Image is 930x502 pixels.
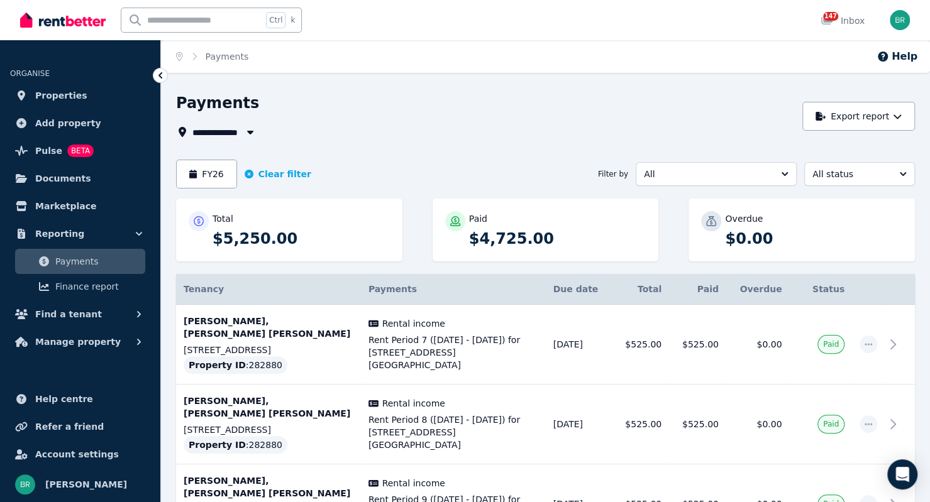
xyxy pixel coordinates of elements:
[823,419,839,429] span: Paid
[176,93,259,113] h1: Payments
[184,436,287,454] div: : 282880
[10,111,150,136] a: Add property
[35,199,96,214] span: Marketplace
[35,447,119,462] span: Account settings
[189,359,246,371] span: Property ID
[756,339,782,349] span: $0.00
[469,212,487,225] p: Paid
[10,329,150,354] button: Manage property
[10,166,150,191] a: Documents
[15,249,145,274] a: Payments
[598,169,628,179] span: Filter by
[726,274,790,305] th: Overdue
[546,274,612,305] th: Due date
[669,274,726,305] th: Paid
[382,397,445,410] span: Rental income
[10,442,150,467] a: Account settings
[35,143,62,158] span: Pulse
[789,274,852,305] th: Status
[213,212,233,225] p: Total
[161,40,263,73] nav: Breadcrumb
[184,344,353,356] p: [STREET_ADDRESS]
[35,88,87,103] span: Properties
[15,474,35,494] img: Barbara Raffellini
[55,254,140,269] span: Payments
[35,334,121,349] span: Manage property
[176,160,237,188] button: FY26
[612,274,669,305] th: Total
[45,477,127,492] span: [PERSON_NAME]
[15,274,145,299] a: Finance report
[184,315,353,340] p: [PERSON_NAME], [PERSON_NAME] [PERSON_NAME]
[20,11,106,30] img: RentBetter
[10,302,150,327] button: Find a tenant
[35,116,101,131] span: Add property
[725,212,763,225] p: Overdue
[725,229,902,249] p: $0.00
[35,419,104,434] span: Refer a friend
[636,162,797,186] button: All
[812,168,889,180] span: All status
[612,385,669,464] td: $525.00
[887,459,917,489] div: Open Intercom Messenger
[669,305,726,385] td: $525.00
[184,474,353,499] p: [PERSON_NAME], [PERSON_NAME] [PERSON_NAME]
[804,162,915,186] button: All status
[10,414,150,439] a: Refer a friend
[877,49,917,64] button: Help
[55,279,140,294] span: Finance report
[10,83,150,108] a: Properties
[669,385,726,464] td: $525.00
[266,12,285,28] span: Ctrl
[890,10,910,30] img: Barbara Raffellini
[245,168,311,180] button: Clear filter
[802,102,915,131] button: Export report
[10,138,150,163] a: PulseBETA
[756,419,782,429] span: $0.00
[189,439,246,451] span: Property ID
[184,423,353,436] p: [STREET_ADDRESS]
[368,334,538,371] span: Rent Period 7 ([DATE] - [DATE]) for [STREET_ADDRESS][GEOGRAPHIC_DATA]
[35,307,102,322] span: Find a tenant
[821,14,865,27] div: Inbox
[546,305,612,385] td: [DATE]
[10,69,50,78] span: ORGANISE
[382,317,445,330] span: Rental income
[184,356,287,374] div: : 282880
[206,52,249,62] a: Payments
[291,15,295,25] span: k
[644,168,771,180] span: All
[612,305,669,385] td: $525.00
[10,386,150,412] a: Help centre
[35,171,91,186] span: Documents
[368,413,538,451] span: Rent Period 8 ([DATE] - [DATE]) for [STREET_ADDRESS][GEOGRAPHIC_DATA]
[35,391,93,407] span: Help centre
[176,274,361,305] th: Tenancy
[823,339,839,349] span: Paid
[382,477,445,489] span: Rental income
[823,12,838,21] span: 147
[67,145,94,157] span: BETA
[10,221,150,246] button: Reporting
[10,194,150,219] a: Marketplace
[213,229,390,249] p: $5,250.00
[368,284,417,294] span: Payments
[469,229,646,249] p: $4,725.00
[35,226,84,241] span: Reporting
[184,395,353,420] p: [PERSON_NAME], [PERSON_NAME] [PERSON_NAME]
[546,385,612,464] td: [DATE]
